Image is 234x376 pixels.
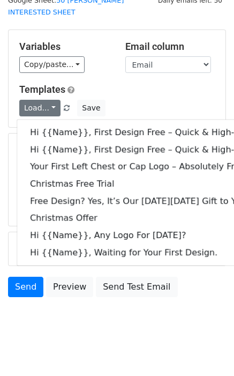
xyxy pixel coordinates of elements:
a: Copy/paste... [19,56,85,73]
a: Preview [46,277,93,297]
h5: Variables [19,41,109,53]
a: Templates [19,84,65,95]
a: Load... [19,100,61,116]
iframe: Chat Widget [180,325,234,376]
a: Send [8,277,43,297]
button: Save [77,100,105,116]
h5: Email column [125,41,215,53]
a: Send Test Email [96,277,177,297]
